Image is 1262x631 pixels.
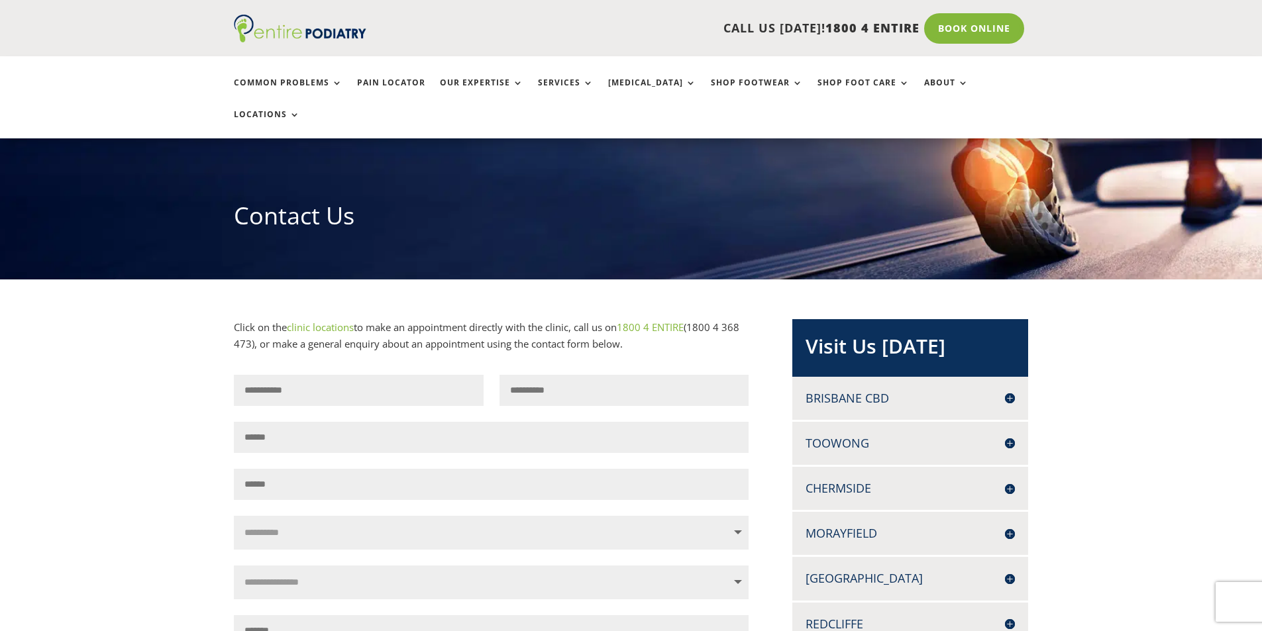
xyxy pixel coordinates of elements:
[234,319,749,353] p: Click on the to make an appointment directly with the clinic, call us on (1800 4 368 473), or mak...
[806,332,1015,367] h2: Visit Us [DATE]
[806,525,1015,542] h4: Morayfield
[806,570,1015,587] h4: [GEOGRAPHIC_DATA]
[608,78,696,107] a: [MEDICAL_DATA]
[817,78,910,107] a: Shop Foot Care
[417,20,920,37] p: CALL US [DATE]!
[924,13,1024,44] a: Book Online
[806,390,1015,407] h4: Brisbane CBD
[617,320,684,334] a: 1800 4 ENTIRE
[234,199,1029,239] h1: Contact Us
[234,78,342,107] a: Common Problems
[825,20,920,36] span: 1800 4 ENTIRE
[357,78,425,107] a: Pain Locator
[440,78,523,107] a: Our Expertise
[538,78,594,107] a: Services
[711,78,803,107] a: Shop Footwear
[234,32,366,45] a: Entire Podiatry
[924,78,969,107] a: About
[234,110,300,138] a: Locations
[806,480,1015,497] h4: Chermside
[287,320,354,334] a: clinic locations
[234,15,366,42] img: logo (1)
[806,435,1015,452] h4: Toowong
